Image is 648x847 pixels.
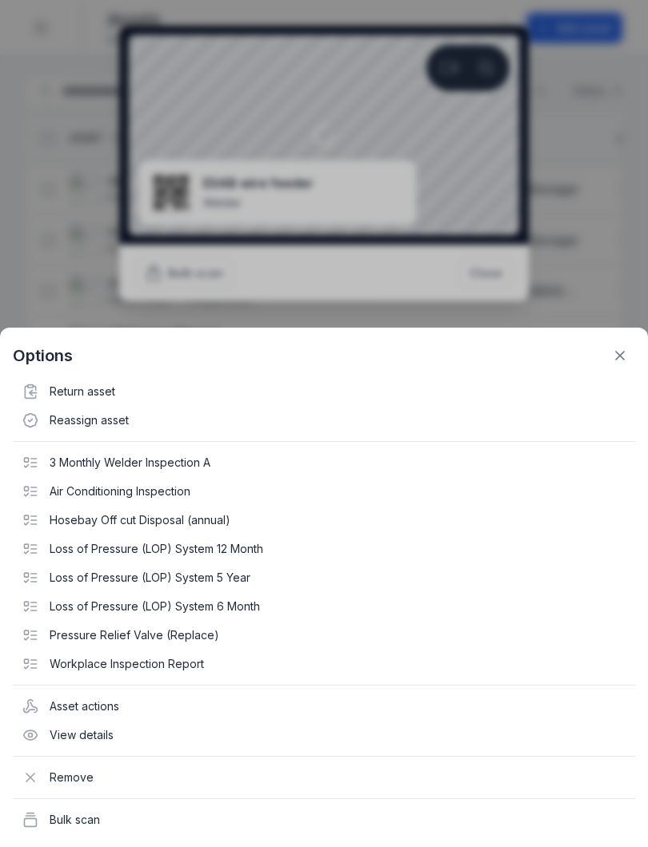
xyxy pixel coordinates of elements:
div: Reassign asset [13,406,635,435]
div: Loss of Pressure (LOP) System 6 Month [13,592,635,621]
div: Return asset [13,377,635,406]
div: Hosebay Off cut Disposal (annual) [13,506,635,535]
div: Pressure Relief Valve (Replace) [13,621,635,650]
div: Loss of Pressure (LOP) System 5 Year [13,563,635,592]
div: Air Conditioning Inspection [13,477,635,506]
div: View details [13,721,635,750]
div: 3 Monthly Welder Inspection A [13,448,635,477]
div: Workplace Inspection Report [13,650,635,678]
strong: Options [13,344,73,367]
div: Asset actions [13,692,635,721]
div: Bulk scan [13,805,635,834]
div: Remove [13,763,635,792]
div: Loss of Pressure (LOP) System 12 Month [13,535,635,563]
